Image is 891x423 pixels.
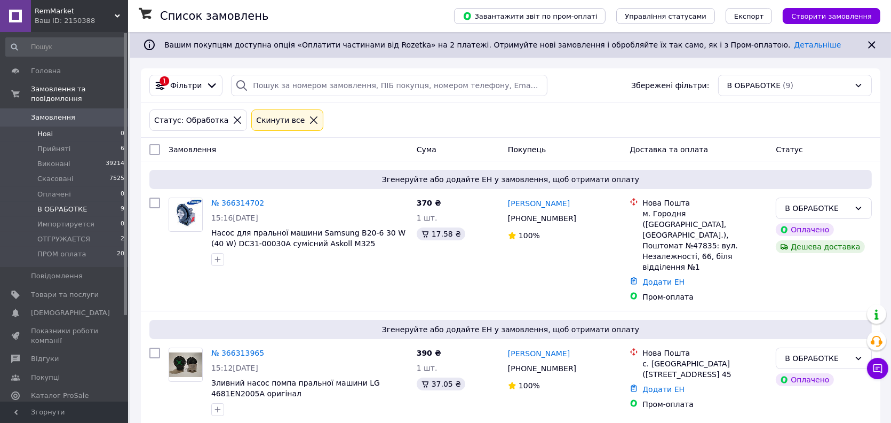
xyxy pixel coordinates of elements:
span: Нові [37,129,53,139]
span: Товари та послуги [31,290,99,300]
div: В ОБРАБОТКЕ [785,352,850,364]
span: 2 [121,234,124,244]
span: Вашим покупцям доступна опція «Оплатити частинами від Rozetka» на 2 платежі. Отримуйте нові замов... [164,41,841,49]
span: (9) [783,81,793,90]
div: м. Городня ([GEOGRAPHIC_DATA], [GEOGRAPHIC_DATA].), Поштомат №47835: вул. Незалежності, 66, біля ... [642,208,767,272]
span: 0 [121,190,124,199]
span: RemMarket [35,6,115,16]
button: Завантажити звіт по пром-оплаті [454,8,606,24]
div: В ОБРАБОТКЕ [785,202,850,214]
span: Покупець [508,145,546,154]
span: Виконані [37,159,70,169]
span: Показники роботи компанії [31,326,99,346]
div: Cкинути все [254,114,307,126]
a: Фото товару [169,198,203,232]
img: Фото товару [169,352,202,378]
span: Прийняті [37,144,70,154]
button: Створити замовлення [783,8,880,24]
img: Фото товару [169,198,202,231]
div: Оплачено [776,373,833,386]
span: Замовлення [31,113,75,122]
span: [PHONE_NUMBER] [508,364,576,373]
span: Фільтри [170,80,202,91]
span: В ОБРАБОТКЕ [37,205,87,214]
a: № 366314702 [211,199,264,207]
a: Фото товару [169,348,203,382]
span: 100% [519,381,540,390]
button: Управління статусами [616,8,715,24]
div: Дешева доставка [776,240,864,253]
span: 370 ₴ [417,199,441,207]
input: Пошук [5,37,125,57]
span: 15:12[DATE] [211,364,258,372]
span: Згенеруйте або додайте ЕН у замовлення, щоб отримати оплату [154,324,868,335]
span: ОТГРУЖАЕТСЯ [37,234,90,244]
div: Ваш ID: 2150388 [35,16,128,26]
div: Пром-оплата [642,399,767,410]
span: Замовлення [169,145,216,154]
span: [PHONE_NUMBER] [508,214,576,223]
span: Повідомлення [31,271,83,281]
span: 390 ₴ [417,349,441,357]
span: 1 шт. [417,364,437,372]
span: Cума [417,145,436,154]
a: Додати ЕН [642,385,685,394]
span: 100% [519,231,540,240]
span: 0 [121,220,124,229]
div: Пром-оплата [642,292,767,302]
span: Скасовані [37,174,74,184]
span: Каталог ProSale [31,391,89,401]
span: Згенеруйте або додайте ЕН у замовлення, щоб отримати оплату [154,174,868,185]
span: 1 шт. [417,214,437,222]
span: Головна [31,66,61,76]
span: 0 [121,129,124,139]
span: 6 [121,144,124,154]
span: 39214 [106,159,124,169]
span: 9 [121,205,124,214]
span: 20 [117,249,124,259]
span: Збережені фільтри: [631,80,709,91]
div: Нова Пошта [642,348,767,358]
span: Експорт [734,12,764,20]
div: Оплачено [776,223,833,236]
a: Зливний насос помпа пральної машини LG 4681EN2005A оригінал [211,379,380,398]
span: Доставка та оплата [630,145,708,154]
span: 7525 [109,174,124,184]
span: [DEMOGRAPHIC_DATA] [31,308,110,318]
a: Створити замовлення [772,11,880,20]
button: Чат з покупцем [867,358,888,379]
span: Оплачені [37,190,71,199]
input: Пошук за номером замовлення, ПІБ покупця, номером телефону, Email, номером накладної [231,75,547,96]
span: Завантажити звіт по пром-оплаті [463,11,597,21]
span: Управління статусами [625,12,706,20]
span: ПРОМ оплата [37,249,86,259]
a: Додати ЕН [642,278,685,286]
h1: Список замовлень [160,10,268,22]
div: 17.58 ₴ [417,228,465,240]
a: № 366313965 [211,349,264,357]
div: 37.05 ₴ [417,378,465,390]
span: В ОБРАБОТКЕ [727,80,781,91]
div: Статус: Обработка [152,114,230,126]
button: Експорт [726,8,773,24]
a: [PERSON_NAME] [508,198,570,209]
div: с. [GEOGRAPHIC_DATA] ([STREET_ADDRESS] 45 [642,358,767,380]
span: 15:16[DATE] [211,214,258,222]
span: Відгуки [31,354,59,364]
span: Статус [776,145,803,154]
a: Насос для пральної машини Samsung B20-6 30 W (40 W) DC31-00030A сумісний Askoll M325 [211,229,405,248]
span: Створити замовлення [791,12,872,20]
span: Покупці [31,373,60,382]
a: Детальніше [794,41,841,49]
span: Замовлення та повідомлення [31,84,128,104]
span: Импортируется [37,220,94,229]
a: [PERSON_NAME] [508,348,570,359]
div: Нова Пошта [642,198,767,208]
